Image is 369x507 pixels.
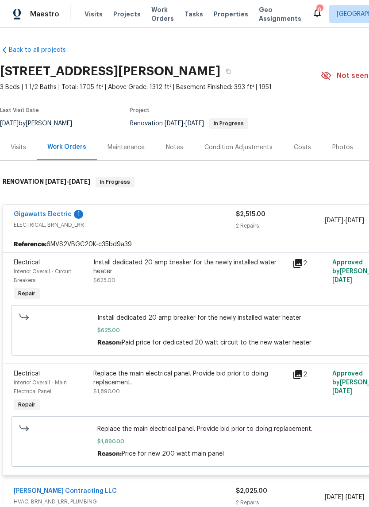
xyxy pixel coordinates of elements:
span: $2,515.00 [236,211,265,217]
div: 2 [292,258,327,269]
span: Projects [113,10,141,19]
div: Condition Adjustments [204,143,273,152]
a: [PERSON_NAME] Contracting LLC [14,488,117,494]
span: [DATE] [332,277,352,283]
span: Tasks [184,11,203,17]
span: Interior Overall - Circuit Breakers [14,269,71,283]
span: [DATE] [346,494,364,500]
a: Gigawatts Electric [14,211,72,217]
span: Repair [15,289,39,298]
span: [DATE] [165,120,183,127]
span: Visits [85,10,103,19]
span: [DATE] [325,494,343,500]
div: Visits [11,143,26,152]
span: [DATE] [346,217,364,224]
span: - [165,120,204,127]
span: $2,025.00 [236,488,267,494]
span: - [45,178,90,185]
div: Costs [294,143,311,152]
span: Electrical [14,371,40,377]
span: - [325,216,364,225]
div: Install dedicated 20 amp breaker for the newly installed water heater [93,258,287,276]
span: - [325,493,364,502]
h6: RENOVATION [3,177,90,187]
span: Price for new 200 watt main panel [122,451,224,457]
button: Copy Address [220,63,236,79]
span: Interior Overall - Main Electrical Panel [14,380,67,394]
span: Renovation [130,120,248,127]
span: ELECTRICAL, BRN_AND_LRR [14,221,236,229]
div: Replace the main electrical panel. Provide bid prior to doing replacement. [93,369,287,387]
span: Work Orders [151,5,174,23]
span: In Progress [96,178,134,186]
span: [DATE] [332,388,352,395]
div: Photos [332,143,353,152]
div: 2 Repairs [236,221,325,230]
span: Maestro [30,10,59,19]
span: Reason: [97,451,122,457]
span: Repair [15,400,39,409]
span: Geo Assignments [259,5,301,23]
div: Work Orders [47,143,86,151]
span: Project [130,108,150,113]
span: Properties [214,10,248,19]
span: $625.00 [93,278,115,283]
span: [DATE] [325,217,343,224]
span: HVAC, BRN_AND_LRR, PLUMBING [14,497,236,506]
b: Reference: [14,240,46,249]
span: [DATE] [69,178,90,185]
span: Paid price for dedicated 20 watt circuit to the new water heater [122,340,311,346]
div: 2 Repairs [236,498,325,507]
div: Maintenance [108,143,145,152]
span: Reason: [97,340,122,346]
div: 9 [316,5,323,14]
span: [DATE] [45,178,66,185]
span: In Progress [210,121,247,126]
div: Notes [166,143,183,152]
span: $1,890.00 [93,389,120,394]
div: 2 [292,369,327,380]
span: Electrical [14,259,40,266]
div: 1 [74,210,83,219]
span: [DATE] [185,120,204,127]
